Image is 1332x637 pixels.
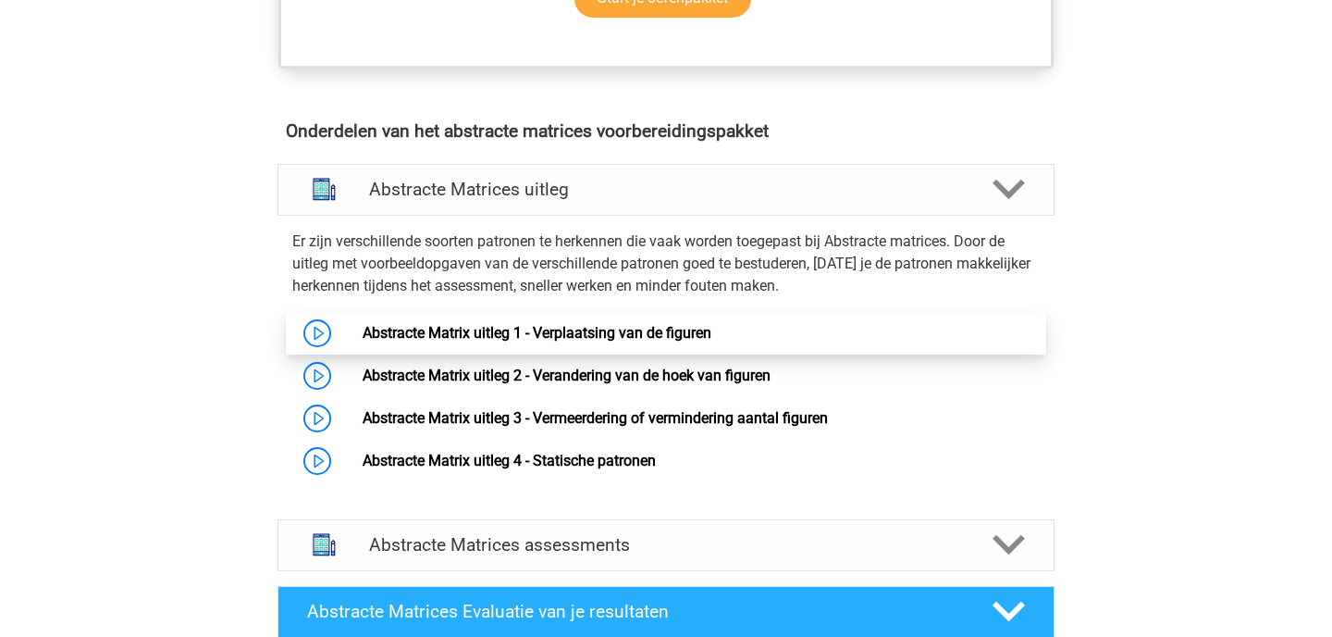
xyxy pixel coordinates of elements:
img: abstracte matrices uitleg [301,166,348,213]
a: assessments Abstracte Matrices assessments [270,519,1062,571]
h4: Abstracte Matrices assessments [369,534,963,556]
h4: Abstracte Matrices uitleg [369,179,963,200]
img: abstracte matrices assessments [301,521,348,568]
p: Er zijn verschillende soorten patronen te herkennen die vaak worden toegepast bij Abstracte matri... [292,231,1040,297]
a: uitleg Abstracte Matrices uitleg [270,164,1062,216]
a: Abstracte Matrix uitleg 3 - Vermeerdering of vermindering aantal figuren [363,409,828,427]
h4: Onderdelen van het abstracte matrices voorbereidingspakket [286,120,1046,142]
a: Abstracte Matrix uitleg 2 - Verandering van de hoek van figuren [363,367,771,384]
h4: Abstracte Matrices Evaluatie van je resultaten [307,601,963,622]
a: Abstracte Matrix uitleg 4 - Statische patronen [363,452,656,469]
a: Abstracte Matrix uitleg 1 - Verplaatsing van de figuren [363,324,711,342]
